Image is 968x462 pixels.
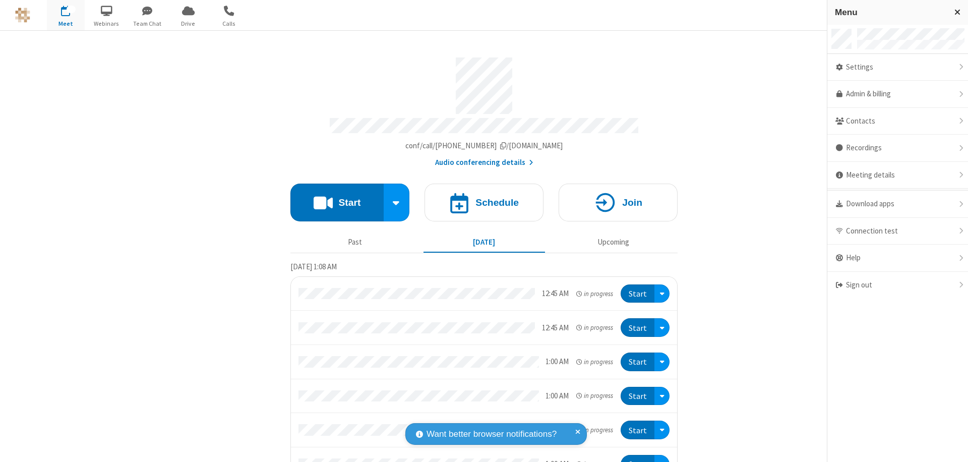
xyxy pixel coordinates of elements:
div: Open menu [654,284,670,303]
div: 1:00 AM [546,356,569,368]
div: Connection test [827,218,968,245]
div: 12:45 AM [542,288,569,300]
h4: Join [622,198,642,207]
span: Team Chat [129,19,166,28]
span: Calls [210,19,248,28]
h4: Start [338,198,360,207]
span: Want better browser notifications? [427,428,557,441]
span: [DATE] 1:08 AM [290,262,337,271]
button: Audio conferencing details [435,157,533,168]
div: Open menu [654,353,670,371]
span: Meet [47,19,85,28]
span: Drive [169,19,207,28]
div: Start conference options [384,184,410,221]
div: Open menu [654,318,670,337]
button: Schedule [425,184,543,221]
button: Copy my meeting room linkCopy my meeting room link [405,140,563,152]
em: in progress [576,289,613,299]
div: Contacts [827,108,968,135]
em: in progress [576,357,613,367]
div: Download apps [827,191,968,218]
button: Start [621,284,654,303]
button: Start [621,421,654,439]
div: Sign out [827,272,968,299]
div: Settings [827,54,968,81]
div: 10 [67,6,76,13]
button: Upcoming [553,233,674,252]
em: in progress [576,323,613,332]
div: Recordings [827,135,968,162]
button: Start [621,318,654,337]
button: Start [621,353,654,371]
span: Webinars [88,19,126,28]
div: 1:00 AM [546,390,569,402]
h3: Menu [835,8,945,17]
em: in progress [576,425,613,435]
button: Join [559,184,678,221]
h4: Schedule [475,198,519,207]
em: in progress [576,391,613,400]
button: Start [621,387,654,406]
div: Help [827,245,968,272]
section: Account details [290,50,678,168]
button: Start [290,184,384,221]
button: Past [294,233,416,252]
a: Admin & billing [827,81,968,108]
img: QA Selenium DO NOT DELETE OR CHANGE [15,8,30,23]
div: Open menu [654,387,670,406]
div: Open menu [654,421,670,439]
div: 12:45 AM [542,322,569,334]
div: Meeting details [827,162,968,189]
span: Copy my meeting room link [405,141,563,150]
button: [DATE] [423,233,545,252]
